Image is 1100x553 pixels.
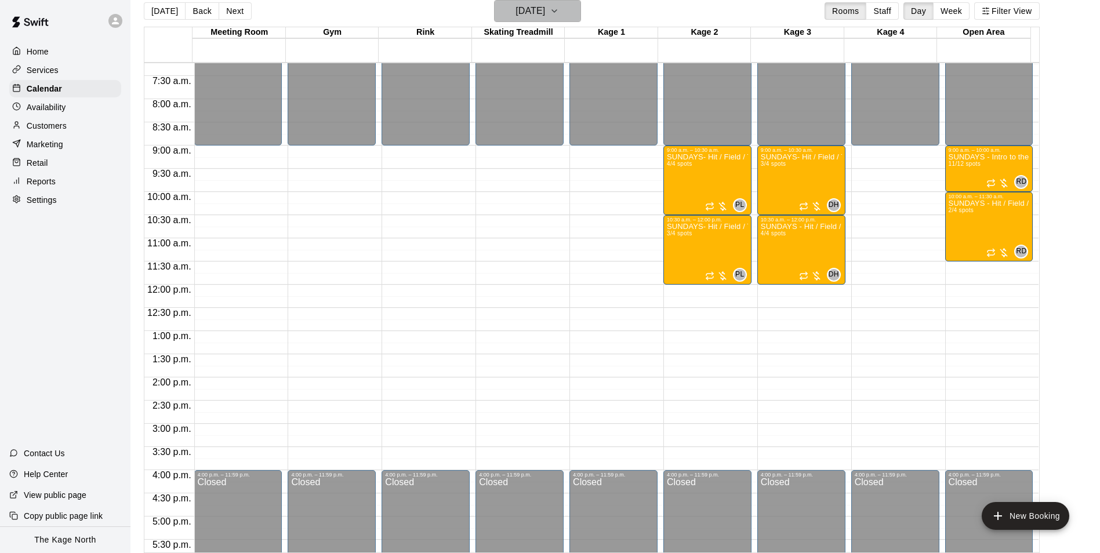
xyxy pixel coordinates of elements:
div: 9:00 a.m. – 10:00 a.m.: SUNDAYS - Intro to the Game - 4U - 6U - Baseball Program [945,145,1033,192]
span: 3/4 spots filled [667,230,692,237]
span: 11:30 a.m. [144,261,194,271]
span: Recurring event [986,248,996,257]
span: 11/12 spots filled [949,161,981,167]
div: 4:00 p.m. – 11:59 p.m. [667,472,748,478]
a: Customers [9,117,121,134]
p: Services [27,64,59,76]
div: 9:00 a.m. – 10:30 a.m.: SUNDAYS- Hit / Field / Throw - Baseball Program - 7U-9U [757,145,845,215]
span: Recurring event [705,271,714,281]
a: Reports [9,173,121,190]
button: Day [903,2,934,20]
span: Robyn Draper [1019,175,1028,189]
div: 4:00 p.m. – 11:59 p.m. [291,472,372,478]
div: Availability [9,99,121,116]
span: 4:30 p.m. [150,493,194,503]
button: Filter View [974,2,1039,20]
div: 4:00 p.m. – 11:59 p.m. [479,472,560,478]
div: 4:00 p.m. – 11:59 p.m. [573,472,654,478]
span: 8:00 a.m. [150,99,194,109]
div: 10:30 a.m. – 12:00 p.m.: SUNDAYS - Hit / Field / Throw - Baseball Program - 7U-9U [757,215,845,285]
p: Copy public page link [24,510,103,522]
p: Reports [27,176,56,187]
p: Availability [27,101,66,113]
span: 5:00 p.m. [150,516,194,526]
button: add [982,502,1069,530]
a: Calendar [9,80,121,97]
span: 1:30 p.m. [150,354,194,364]
div: 4:00 p.m. – 11:59 p.m. [385,472,466,478]
p: Retail [27,157,48,169]
span: 2:30 p.m. [150,401,194,410]
div: Kage 1 [565,27,658,38]
button: Staff [866,2,899,20]
span: Phillip Ledgister [738,268,747,282]
div: 10:00 a.m. – 11:30 a.m. [949,194,1030,199]
h6: [DATE] [515,3,545,19]
span: 7:30 a.m. [150,76,194,86]
div: Open Area [937,27,1030,38]
button: Rooms [825,2,866,20]
div: 10:30 a.m. – 12:00 p.m. [761,217,842,223]
span: Dan Hodgins [832,268,841,282]
p: Settings [27,194,57,206]
span: 9:00 a.m. [150,145,194,155]
span: 5:30 p.m. [150,540,194,550]
span: 4/4 spots filled [667,161,692,167]
div: Robyn Draper [1014,175,1028,189]
span: RD [1016,176,1026,188]
p: Help Center [24,468,68,480]
span: Robyn Draper [1019,245,1028,259]
div: 4:00 p.m. – 11:59 p.m. [198,472,279,478]
a: Settings [9,191,121,209]
div: 9:00 a.m. – 10:30 a.m. [667,147,748,153]
span: 12:00 p.m. [144,285,194,294]
span: 8:30 a.m. [150,122,194,132]
div: Dan Hodgins [827,268,841,282]
button: Next [219,2,251,20]
div: 9:00 a.m. – 10:30 a.m.: SUNDAYS- Hit / Field / Throw - Baseball Program - 7U-9U [663,145,752,215]
button: Week [933,2,970,20]
span: Dan Hodgins [832,198,841,212]
a: Retail [9,154,121,172]
div: Skating Treadmill [472,27,565,38]
span: 4/4 spots filled [761,230,786,237]
div: Meeting Room [193,27,285,38]
div: 4:00 p.m. – 11:59 p.m. [761,472,842,478]
div: 4:00 p.m. – 11:59 p.m. [855,472,936,478]
span: 3:00 p.m. [150,424,194,434]
span: Recurring event [799,202,808,211]
div: Kage 2 [658,27,751,38]
div: Kage 3 [751,27,844,38]
span: Recurring event [799,271,808,281]
span: DH [829,269,839,281]
a: Home [9,43,121,60]
div: 10:00 a.m. – 11:30 a.m.: SUNDAYS - Hit / Field / Throw - Softball Program - 13U - 16U [945,192,1033,261]
a: Services [9,61,121,79]
span: 1:00 p.m. [150,331,194,341]
button: Back [185,2,219,20]
div: 9:00 a.m. – 10:30 a.m. [761,147,842,153]
span: 2/4 spots filled [949,207,974,213]
div: 10:30 a.m. – 12:00 p.m.: SUNDAYS- Hit / Field / Throw - Baseball Program - 12U-14U [663,215,752,285]
div: Kage 4 [844,27,937,38]
button: [DATE] [144,2,186,20]
a: Marketing [9,136,121,153]
span: 3:30 p.m. [150,447,194,457]
span: 9:30 a.m. [150,169,194,179]
span: 11:00 a.m. [144,238,194,248]
span: Phillip Ledgister [738,198,747,212]
p: Calendar [27,83,62,94]
span: 12:30 p.m. [144,308,194,318]
div: Rink [379,27,471,38]
div: Gym [286,27,379,38]
span: 10:00 a.m. [144,192,194,202]
span: 4:00 p.m. [150,470,194,480]
span: 2:00 p.m. [150,377,194,387]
